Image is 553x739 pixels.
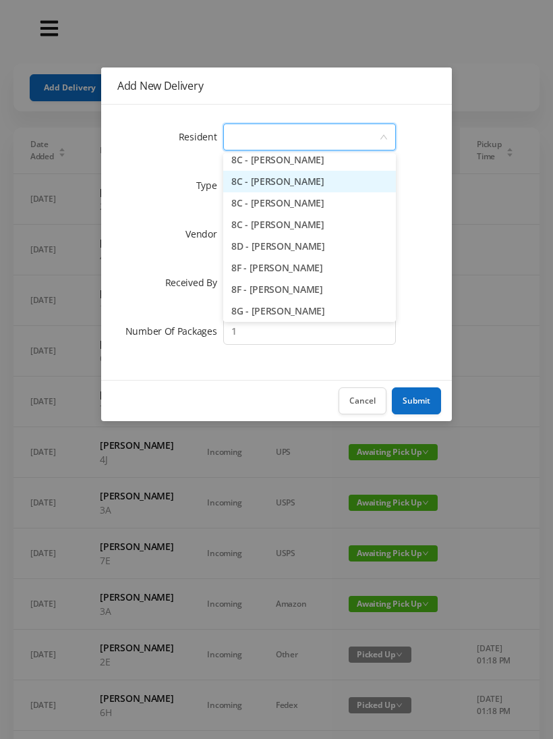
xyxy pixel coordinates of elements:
[223,149,396,171] li: 8C - [PERSON_NAME]
[179,130,224,143] label: Resident
[223,171,396,192] li: 8C - [PERSON_NAME]
[223,236,396,257] li: 8D - [PERSON_NAME]
[117,121,436,348] form: Add New Delivery
[125,325,224,337] label: Number Of Packages
[392,387,441,414] button: Submit
[196,179,224,192] label: Type
[223,214,396,236] li: 8C - [PERSON_NAME]
[223,257,396,279] li: 8F - [PERSON_NAME]
[223,192,396,214] li: 8C - [PERSON_NAME]
[117,78,436,93] div: Add New Delivery
[339,387,386,414] button: Cancel
[223,300,396,322] li: 8G - [PERSON_NAME]
[223,279,396,300] li: 8F - [PERSON_NAME]
[380,133,388,142] i: icon: down
[185,227,223,240] label: Vendor
[165,276,224,289] label: Received By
